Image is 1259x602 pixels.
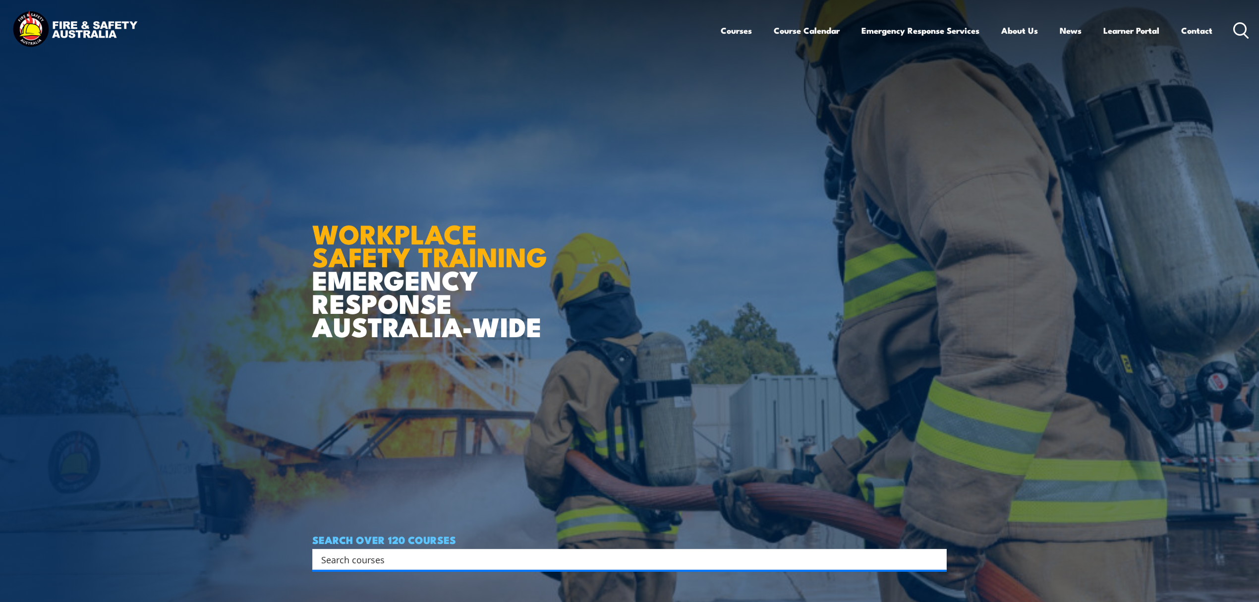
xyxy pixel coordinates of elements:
a: Courses [721,17,752,44]
a: Course Calendar [774,17,840,44]
a: Emergency Response Services [861,17,979,44]
a: Learner Portal [1103,17,1159,44]
form: Search form [323,552,927,566]
h4: SEARCH OVER 120 COURSES [312,534,947,545]
input: Search input [321,552,925,567]
strong: WORKPLACE SAFETY TRAINING [312,212,547,277]
a: News [1060,17,1082,44]
h1: EMERGENCY RESPONSE AUSTRALIA-WIDE [312,197,555,338]
a: Contact [1181,17,1212,44]
a: About Us [1001,17,1038,44]
button: Search magnifier button [929,552,943,566]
